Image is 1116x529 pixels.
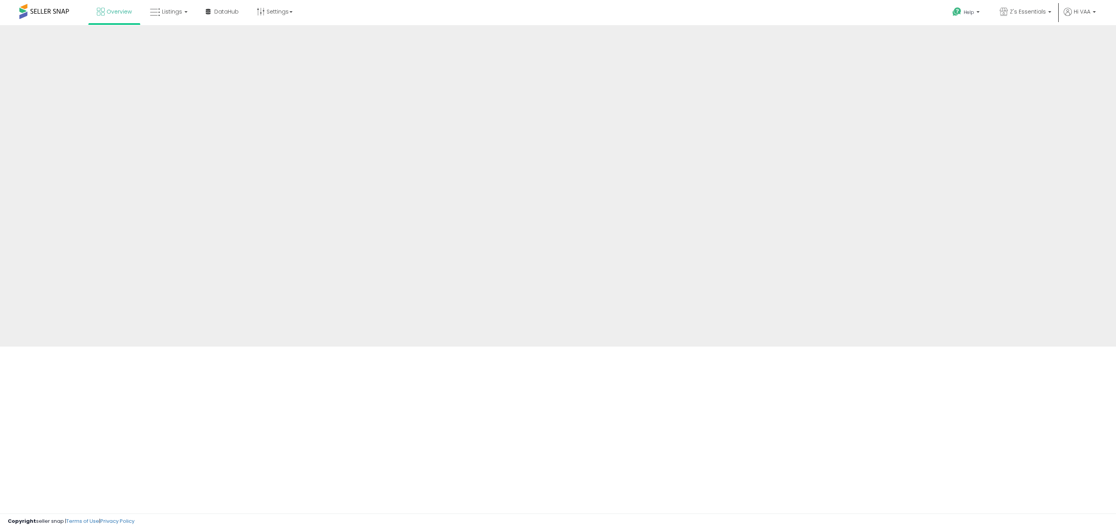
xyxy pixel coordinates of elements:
[1074,8,1090,15] span: Hi VAA
[952,7,962,17] i: Get Help
[946,1,987,25] a: Help
[1064,8,1096,25] a: Hi VAA
[214,8,239,15] span: DataHub
[964,9,974,15] span: Help
[162,8,182,15] span: Listings
[1010,8,1046,15] span: Z's Essentials
[107,8,132,15] span: Overview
